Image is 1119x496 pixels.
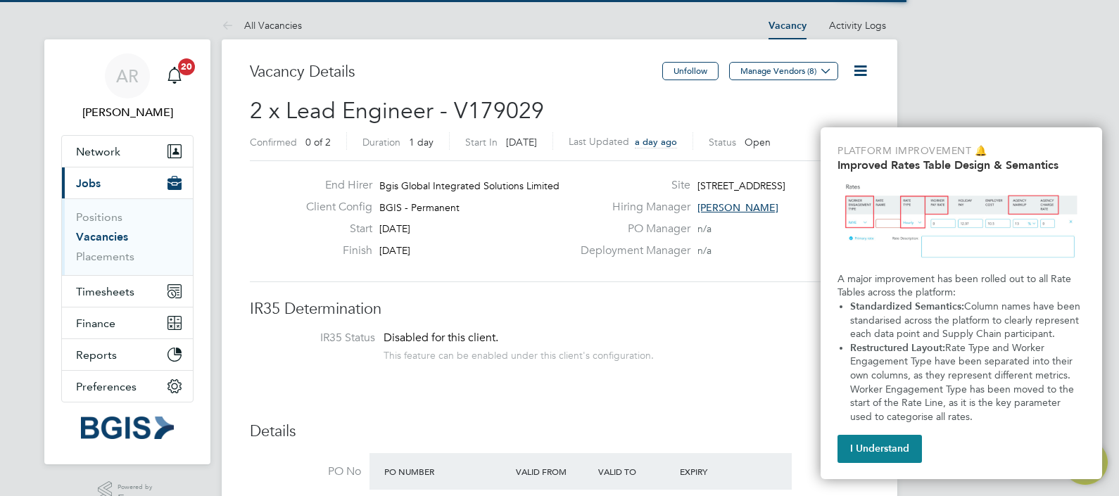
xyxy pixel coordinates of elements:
[512,459,595,484] div: Valid From
[572,243,690,258] label: Deployment Manager
[829,19,886,32] a: Activity Logs
[409,136,434,148] span: 1 day
[379,222,410,235] span: [DATE]
[850,300,1083,340] span: Column names have been standarised across the platform to clearly represent each data point and S...
[676,459,759,484] div: Expiry
[76,317,115,330] span: Finance
[76,285,134,298] span: Timesheets
[837,144,1085,158] p: Platform Improvement 🔔
[662,62,719,80] button: Unfollow
[76,348,117,362] span: Reports
[118,481,157,493] span: Powered by
[572,178,690,193] label: Site
[178,58,195,75] span: 20
[697,244,712,257] span: n/a
[850,300,964,312] strong: Standardized Semantics:
[850,342,945,354] strong: Restructured Layout:
[850,342,1077,423] span: Rate Type and Worker Engagement Type have been separated into their own columns, as they represen...
[697,201,778,214] span: [PERSON_NAME]
[61,416,194,439] a: Go to home page
[465,136,498,148] label: Start In
[837,158,1085,172] h2: Improved Rates Table Design & Semantics
[76,177,101,190] span: Jobs
[697,179,785,192] span: [STREET_ADDRESS]
[379,179,559,192] span: Bgis Global Integrated Solutions Limited
[250,136,297,148] label: Confirmed
[305,136,331,148] span: 0 of 2
[250,421,869,442] h3: Details
[837,435,922,463] button: I Understand
[745,136,771,148] span: Open
[595,459,677,484] div: Valid To
[381,459,512,484] div: PO Number
[295,243,372,258] label: Finish
[250,299,869,319] h3: IR35 Determination
[295,178,372,193] label: End Hirer
[635,136,677,148] span: a day ago
[264,331,375,345] label: IR35 Status
[76,230,128,243] a: Vacancies
[250,464,361,479] label: PO No
[837,177,1085,267] img: Updated Rates Table Design & Semantics
[222,19,302,32] a: All Vacancies
[709,136,736,148] label: Status
[44,39,210,464] nav: Main navigation
[837,272,1085,300] p: A major improvement has been rolled out to all Rate Tables across the platform:
[250,62,662,82] h3: Vacancy Details
[61,104,194,121] span: Alastair Rutherford
[572,222,690,236] label: PO Manager
[362,136,400,148] label: Duration
[295,222,372,236] label: Start
[572,200,690,215] label: Hiring Manager
[76,145,120,158] span: Network
[76,380,137,393] span: Preferences
[379,244,410,257] span: [DATE]
[384,345,654,362] div: This feature can be enabled under this client's configuration.
[116,67,139,85] span: AR
[81,416,174,439] img: bgis-logo-retina.png
[821,127,1102,479] div: Improved Rate Table Semantics
[729,62,838,80] button: Manage Vendors (8)
[506,136,537,148] span: [DATE]
[569,135,629,148] label: Last Updated
[76,210,122,224] a: Positions
[76,250,134,263] a: Placements
[61,53,194,121] a: Go to account details
[384,331,498,345] span: Disabled for this client.
[697,222,712,235] span: n/a
[379,201,460,214] span: BGIS - Permanent
[769,20,807,32] a: Vacancy
[250,97,544,125] span: 2 x Lead Engineer - V179029
[295,200,372,215] label: Client Config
